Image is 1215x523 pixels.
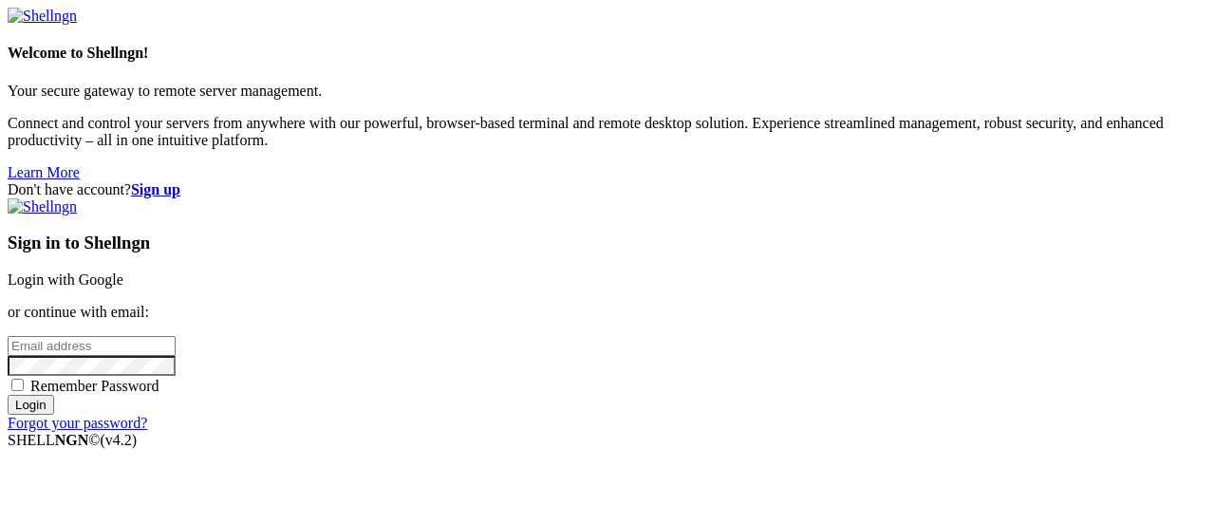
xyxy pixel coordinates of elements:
span: Remember Password [30,378,159,394]
p: Connect and control your servers from anywhere with our powerful, browser-based terminal and remo... [8,115,1207,149]
a: Login with Google [8,271,123,288]
input: Login [8,395,54,415]
span: 4.2.0 [101,432,138,448]
img: Shellngn [8,198,77,215]
p: or continue with email: [8,304,1207,321]
b: NGN [55,432,89,448]
div: Don't have account? [8,181,1207,198]
input: Remember Password [11,379,24,391]
img: Shellngn [8,8,77,25]
p: Your secure gateway to remote server management. [8,83,1207,100]
h4: Welcome to Shellngn! [8,45,1207,62]
h3: Sign in to Shellngn [8,233,1207,253]
input: Email address [8,336,176,356]
a: Learn More [8,164,80,180]
span: SHELL © [8,432,137,448]
a: Sign up [131,181,180,197]
a: Forgot your password? [8,415,147,431]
